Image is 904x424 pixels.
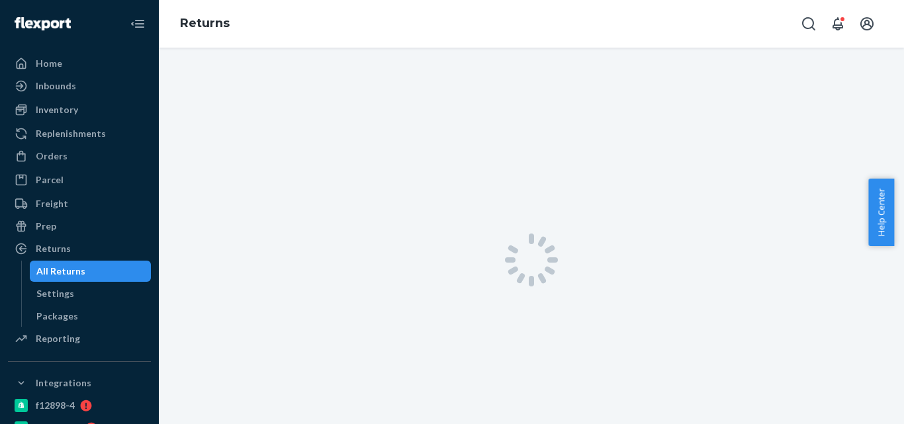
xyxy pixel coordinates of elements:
[36,332,80,345] div: Reporting
[36,242,71,255] div: Returns
[36,287,74,300] div: Settings
[36,399,75,412] div: f12898-4
[36,149,68,163] div: Orders
[36,310,78,323] div: Packages
[36,197,68,210] div: Freight
[36,103,78,116] div: Inventory
[8,216,151,237] a: Prep
[180,16,230,30] a: Returns
[8,75,151,97] a: Inbounds
[124,11,151,37] button: Close Navigation
[8,395,151,416] a: f12898-4
[8,53,151,74] a: Home
[868,179,894,246] button: Help Center
[8,99,151,120] a: Inventory
[30,283,152,304] a: Settings
[36,376,91,390] div: Integrations
[169,5,240,43] ol: breadcrumbs
[30,261,152,282] a: All Returns
[36,127,106,140] div: Replenishments
[8,238,151,259] a: Returns
[15,17,71,30] img: Flexport logo
[36,265,85,278] div: All Returns
[36,173,64,187] div: Parcel
[8,328,151,349] a: Reporting
[8,193,151,214] a: Freight
[36,79,76,93] div: Inbounds
[8,372,151,394] button: Integrations
[8,169,151,191] a: Parcel
[8,123,151,144] a: Replenishments
[8,146,151,167] a: Orders
[825,11,851,37] button: Open notifications
[36,220,56,233] div: Prep
[30,306,152,327] a: Packages
[854,11,880,37] button: Open account menu
[795,11,822,37] button: Open Search Box
[36,57,62,70] div: Home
